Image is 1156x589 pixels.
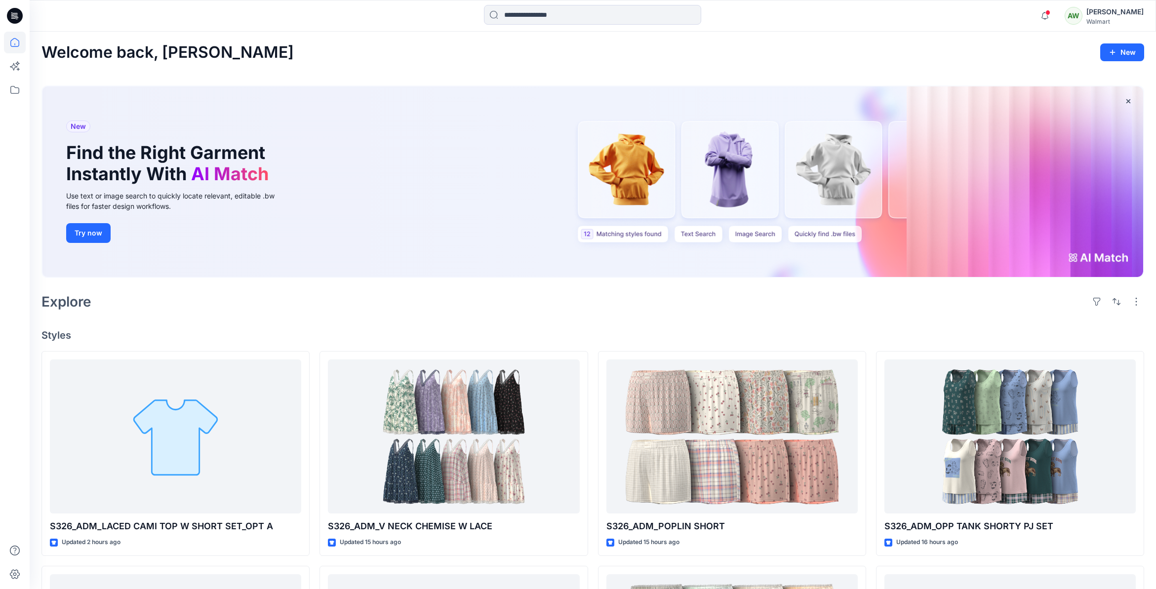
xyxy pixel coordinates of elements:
p: Updated 2 hours ago [62,537,120,548]
a: S326_ADM_POPLIN SHORT [606,359,858,513]
h1: Find the Right Garment Instantly With [66,142,274,185]
p: Updated 15 hours ago [340,537,401,548]
div: AW [1065,7,1082,25]
p: S326_ADM_POPLIN SHORT [606,519,858,533]
h2: Explore [41,294,91,310]
a: S326_ADM_OPP TANK SHORTY PJ SET [884,359,1136,513]
h4: Styles [41,329,1144,341]
span: New [71,120,86,132]
div: Use text or image search to quickly locate relevant, editable .bw files for faster design workflows. [66,191,288,211]
p: Updated 16 hours ago [896,537,958,548]
p: S326_ADM_LACED CAMI TOP W SHORT SET_OPT A [50,519,301,533]
span: AI Match [191,163,269,185]
div: Walmart [1086,18,1144,25]
p: S326_ADM_OPP TANK SHORTY PJ SET [884,519,1136,533]
p: S326_ADM_V NECK CHEMISE W LACE [328,519,579,533]
h2: Welcome back, [PERSON_NAME] [41,43,294,62]
button: Try now [66,223,111,243]
a: S326_ADM_V NECK CHEMISE W LACE [328,359,579,513]
div: [PERSON_NAME] [1086,6,1144,18]
a: S326_ADM_LACED CAMI TOP W SHORT SET_OPT A [50,359,301,513]
button: New [1100,43,1144,61]
p: Updated 15 hours ago [618,537,679,548]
